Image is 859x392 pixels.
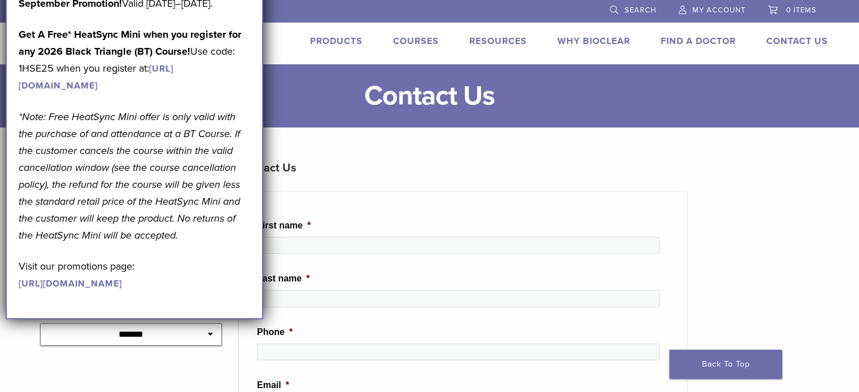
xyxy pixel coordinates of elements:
label: Last name [257,273,309,285]
span: My Account [692,6,745,15]
a: Find A Doctor [661,36,736,47]
a: Why Bioclear [557,36,630,47]
a: [URL][DOMAIN_NAME] [19,278,122,289]
label: Email [257,380,289,391]
label: First name [257,220,311,232]
h3: Contact Us [239,155,687,182]
a: Contact Us [766,36,828,47]
em: *Note: Free HeatSync Mini offer is only valid with the purchase of and attendance at a BT Course.... [19,111,240,241]
strong: Get A Free* HeatSync Mini when you register for any 2026 Black Triangle (BT) Course! [19,28,241,58]
p: Visit our promotions page: [19,258,250,292]
a: Back To Top [669,350,782,379]
label: Phone [257,327,293,338]
a: Resources [469,36,527,47]
a: Courses [393,36,439,47]
span: 0 items [786,6,817,15]
a: Products [310,36,363,47]
p: Use code: 1HSE25 when you register at: [19,26,250,94]
span: Search [625,6,656,15]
